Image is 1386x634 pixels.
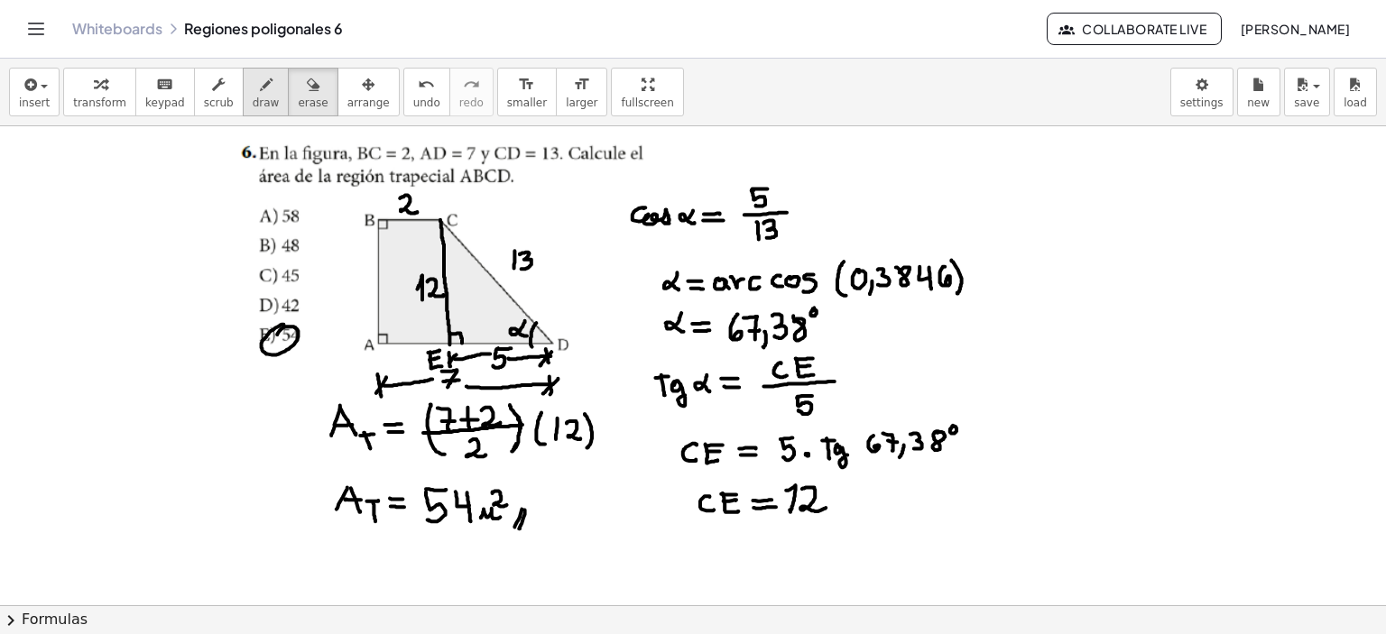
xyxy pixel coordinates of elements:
[1334,68,1377,116] button: load
[145,96,185,109] span: keypad
[413,96,440,109] span: undo
[73,96,126,109] span: transform
[518,74,535,96] i: format_size
[1240,21,1350,37] span: [PERSON_NAME]
[337,68,400,116] button: arrange
[347,96,390,109] span: arrange
[194,68,244,116] button: scrub
[22,14,51,43] button: Toggle navigation
[449,68,494,116] button: redoredo
[1294,96,1319,109] span: save
[403,68,450,116] button: undoundo
[497,68,557,116] button: format_sizesmaller
[418,74,435,96] i: undo
[1247,96,1270,109] span: new
[566,96,597,109] span: larger
[1344,96,1367,109] span: load
[556,68,607,116] button: format_sizelarger
[1062,21,1206,37] span: Collaborate Live
[204,96,234,109] span: scrub
[253,96,280,109] span: draw
[1047,13,1222,45] button: Collaborate Live
[72,20,162,38] a: Whiteboards
[463,74,480,96] i: redo
[135,68,195,116] button: keyboardkeypad
[243,68,290,116] button: draw
[19,96,50,109] span: insert
[1180,96,1224,109] span: settings
[573,74,590,96] i: format_size
[63,68,136,116] button: transform
[156,74,173,96] i: keyboard
[1170,68,1234,116] button: settings
[9,68,60,116] button: insert
[298,96,328,109] span: erase
[459,96,484,109] span: redo
[288,68,337,116] button: erase
[507,96,547,109] span: smaller
[1225,13,1364,45] button: [PERSON_NAME]
[1237,68,1280,116] button: new
[611,68,683,116] button: fullscreen
[621,96,673,109] span: fullscreen
[1284,68,1330,116] button: save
